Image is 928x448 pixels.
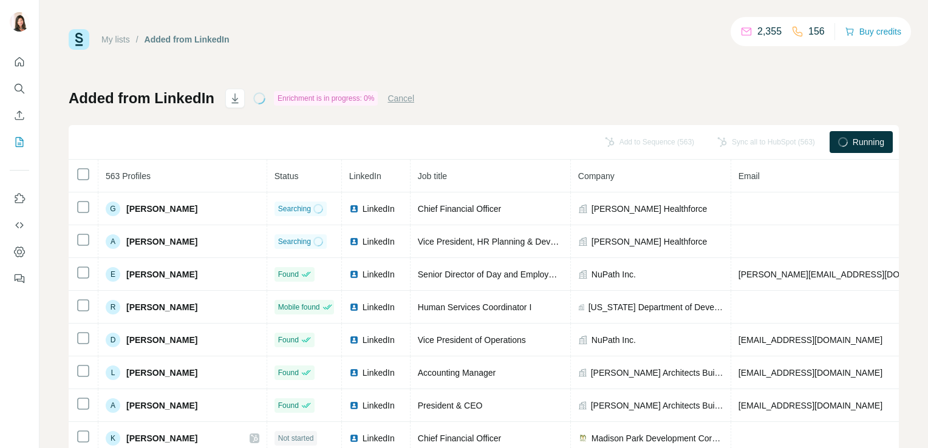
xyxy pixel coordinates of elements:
div: R [106,300,120,314]
img: LinkedIn logo [349,270,359,279]
button: Buy credits [845,23,901,40]
span: LinkedIn [363,236,395,248]
span: President & CEO [418,401,483,410]
img: LinkedIn logo [349,433,359,443]
span: [US_STATE] Department of Developmental Services [589,301,723,313]
span: LinkedIn [363,203,395,215]
span: Chief Financial Officer [418,433,501,443]
button: My lists [10,131,29,153]
div: Added from LinkedIn [145,33,230,46]
span: [PERSON_NAME] [126,301,197,313]
span: Searching [278,203,311,214]
span: Accounting Manager [418,368,496,378]
div: A [106,398,120,413]
img: LinkedIn logo [349,401,359,410]
button: Use Surfe on LinkedIn [10,188,29,209]
span: Company [578,171,615,181]
span: Job title [418,171,447,181]
div: D [106,333,120,347]
span: LinkedIn [363,268,395,280]
img: LinkedIn logo [349,204,359,214]
span: LinkedIn [363,334,395,346]
span: Found [278,334,299,345]
div: E [106,267,120,282]
img: LinkedIn logo [349,335,359,345]
p: 2,355 [757,24,782,39]
span: Vice President of Operations [418,335,526,345]
div: K [106,431,120,446]
span: [PERSON_NAME] Healthforce [592,236,708,248]
div: Enrichment is in progress: 0% [274,91,378,106]
button: Cancel [387,92,414,104]
span: NuPath Inc. [592,268,636,280]
span: LinkedIn [363,399,395,412]
button: Dashboard [10,241,29,263]
span: LinkedIn [363,432,395,444]
img: Surfe Logo [69,29,89,50]
button: Quick start [10,51,29,73]
span: [PERSON_NAME] [126,236,197,248]
span: [PERSON_NAME] Architects Builders [591,367,723,379]
img: Avatar [10,12,29,32]
button: Use Surfe API [10,214,29,236]
span: Searching [278,236,311,247]
span: Found [278,367,299,378]
div: A [106,234,120,249]
span: LinkedIn [349,171,381,181]
span: [PERSON_NAME] Healthforce [592,203,708,215]
span: [PERSON_NAME] [126,399,197,412]
img: company-logo [578,433,588,443]
div: G [106,202,120,216]
button: Enrich CSV [10,104,29,126]
span: Mobile found [278,302,320,313]
span: Vice President, HR Planning & Development [418,237,585,246]
span: [PERSON_NAME] [126,432,197,444]
span: LinkedIn [363,367,395,379]
span: [EMAIL_ADDRESS][DOMAIN_NAME] [739,401,882,410]
img: LinkedIn logo [349,237,359,246]
h1: Added from LinkedIn [69,89,214,108]
button: Feedback [10,268,29,290]
div: L [106,365,120,380]
span: [PERSON_NAME] [126,334,197,346]
a: My lists [101,35,130,44]
span: [PERSON_NAME] [126,268,197,280]
span: [PERSON_NAME] [126,367,197,379]
img: LinkedIn logo [349,368,359,378]
img: LinkedIn logo [349,302,359,312]
span: Running [853,136,884,148]
span: Human Services Coordinator I [418,302,532,312]
span: Madison Park Development Corporation [592,432,723,444]
span: LinkedIn [363,301,395,313]
span: Found [278,269,299,280]
span: Chief Financial Officer [418,204,501,214]
span: Email [739,171,760,181]
span: [PERSON_NAME] [126,203,197,215]
p: 156 [808,24,825,39]
span: [PERSON_NAME] Architects Builders [591,399,723,412]
button: Search [10,78,29,100]
span: Status [275,171,299,181]
span: NuPath Inc. [592,334,636,346]
li: / [136,33,138,46]
span: [EMAIL_ADDRESS][DOMAIN_NAME] [739,335,882,345]
span: Found [278,400,299,411]
span: Not started [278,433,314,444]
span: Senior Director of Day and Employment Operations [418,270,612,279]
span: [EMAIL_ADDRESS][DOMAIN_NAME] [739,368,882,378]
span: 563 Profiles [106,171,151,181]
